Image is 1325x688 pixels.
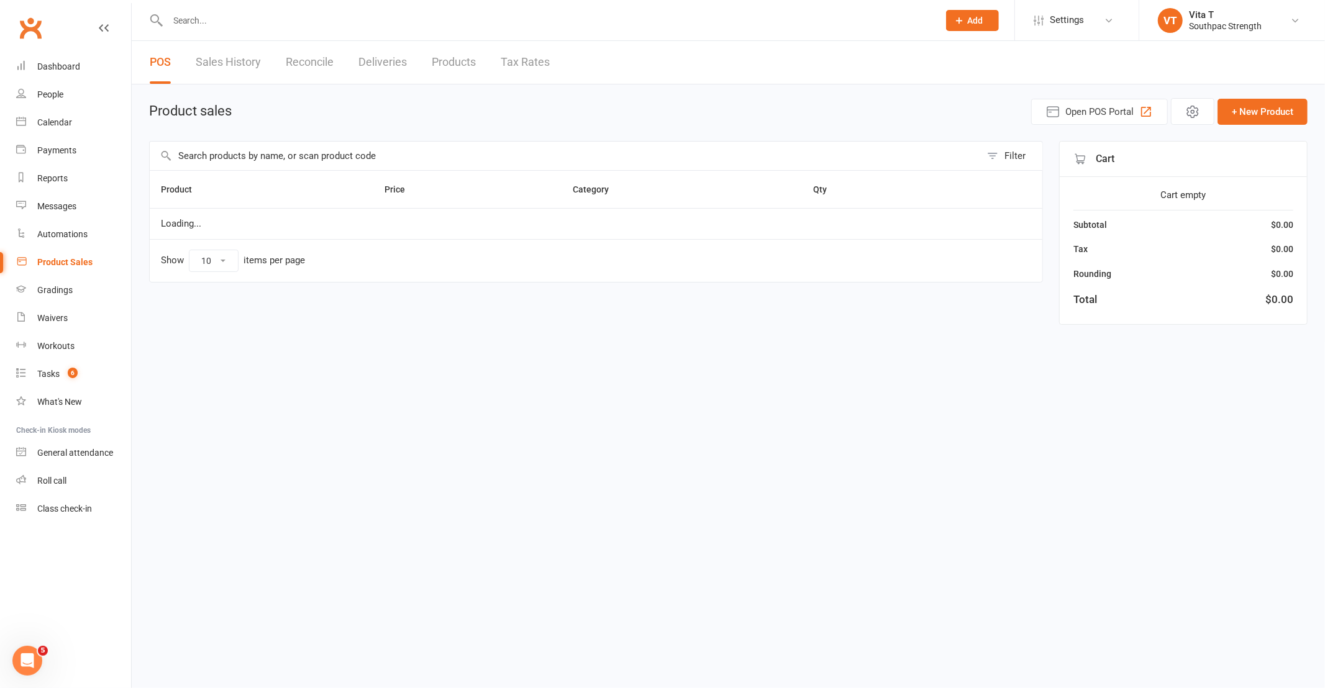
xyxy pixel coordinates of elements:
div: Automations [37,229,88,239]
div: VT [1158,8,1183,33]
a: POS [150,41,171,84]
span: Price [385,184,419,194]
div: Rounding [1073,267,1111,281]
a: Payments [16,137,131,165]
span: 5 [38,646,48,656]
div: Show [161,250,305,272]
a: Product Sales [16,248,131,276]
a: Messages [16,192,131,220]
button: Price [385,182,419,197]
a: Reports [16,165,131,192]
a: Automations [16,220,131,248]
button: + New Product [1218,99,1308,125]
a: Clubworx [15,12,46,43]
div: Subtotal [1073,218,1107,232]
div: $0.00 [1271,267,1293,281]
a: Class kiosk mode [16,495,131,523]
div: People [37,89,63,99]
span: Category [573,184,622,194]
a: People [16,81,131,109]
a: What's New [16,388,131,416]
a: Sales History [196,41,261,84]
div: Cart [1060,142,1307,177]
div: Cart empty [1073,188,1293,202]
div: Tasks [37,369,60,379]
button: Category [573,182,622,197]
button: Qty [813,182,840,197]
div: Calendar [37,117,72,127]
div: Filter [1004,148,1026,163]
span: Add [968,16,983,25]
a: Reconcile [286,41,334,84]
div: Reports [37,173,68,183]
h1: Product sales [149,104,232,119]
div: Gradings [37,285,73,295]
iframe: Intercom live chat [12,646,42,676]
div: General attendance [37,448,113,458]
div: Dashboard [37,61,80,71]
div: Workouts [37,341,75,351]
a: Roll call [16,467,131,495]
a: General attendance kiosk mode [16,439,131,467]
div: Vita T [1189,9,1262,20]
a: Waivers [16,304,131,332]
span: Qty [813,184,840,194]
input: Search... [164,12,930,29]
a: Deliveries [358,41,407,84]
div: $0.00 [1265,291,1293,308]
div: Total [1073,291,1097,308]
div: Waivers [37,313,68,323]
div: What's New [37,397,82,407]
a: Calendar [16,109,131,137]
div: Class check-in [37,504,92,514]
button: Product [161,182,206,197]
span: 6 [68,368,78,378]
a: Dashboard [16,53,131,81]
div: $0.00 [1271,242,1293,256]
a: Tax Rates [501,41,550,84]
span: Settings [1050,6,1084,34]
a: Gradings [16,276,131,304]
a: Products [432,41,476,84]
div: Product Sales [37,257,93,267]
div: items per page [244,255,305,266]
div: Southpac Strength [1189,20,1262,32]
div: Messages [37,201,76,211]
input: Search products by name, or scan product code [150,142,981,170]
div: Payments [37,145,76,155]
div: $0.00 [1271,218,1293,232]
span: Open POS Portal [1065,104,1134,119]
div: Tax [1073,242,1088,256]
a: Workouts [16,332,131,360]
button: Add [946,10,999,31]
td: Loading... [150,208,1042,239]
a: Tasks 6 [16,360,131,388]
span: Product [161,184,206,194]
button: Open POS Portal [1031,99,1168,125]
div: Roll call [37,476,66,486]
button: Filter [981,142,1042,170]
